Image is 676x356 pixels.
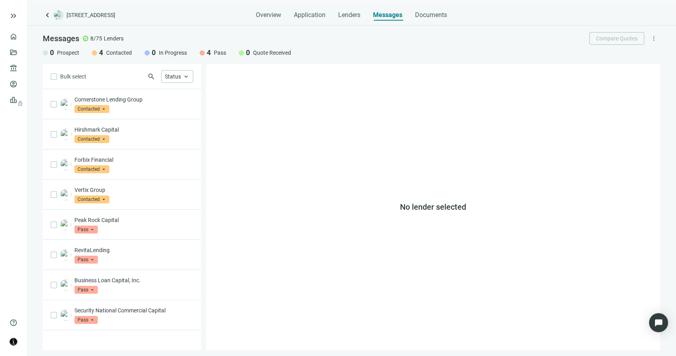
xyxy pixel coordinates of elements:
span: Pass [74,316,98,324]
button: more_vert [647,32,660,45]
span: Contacted [74,165,109,173]
span: Contacted [74,195,109,203]
span: Messages [373,11,402,19]
p: Forbix Financial [74,156,193,164]
span: Contacted [106,49,132,57]
p: Business Loan Capital, Inc. [74,276,193,284]
span: Overview [256,11,281,19]
img: 173269ca-aa5b-4820-8a58-4167664feebd [60,219,71,230]
span: keyboard_arrow_up [183,73,190,80]
span: 0 [50,48,54,57]
span: Pass [74,256,98,264]
a: keyboard_arrow_left [43,10,52,20]
img: f3f17009-5499-4fdb-ae24-b4f85919d8eb [60,99,71,110]
p: Cornerstone Lending Group [74,96,193,103]
span: Bulk select [60,72,86,81]
img: 330d7391-f7c9-4858-b12d-0f417d786ef9 [60,249,71,260]
span: Messages [43,34,79,43]
p: Security National Commercial Capital [74,306,193,314]
span: 4 [99,48,103,57]
span: check_circle [82,35,89,42]
span: Quote Received [253,49,291,57]
span: more_vert [650,35,657,42]
span: Contacted [74,135,109,143]
span: 0 [152,48,156,57]
span: Pass [74,226,98,234]
p: Hirshmark Capital [74,126,193,134]
span: Prospect [57,49,79,57]
img: 38e78896-1ed2-4583-a6ad-36e69c7ca9c2 [60,310,71,321]
p: Vertix Group [74,186,193,194]
span: [STREET_ADDRESS] [67,11,115,19]
span: Pass [74,286,98,294]
span: Lenders [104,34,124,42]
span: Application [294,11,326,19]
span: In Progress [159,49,187,57]
span: help [10,319,17,327]
div: No lender selected [206,64,660,350]
button: Compare Quotes [589,32,644,45]
p: RevitaLending [74,246,193,254]
img: avatar [10,338,17,345]
img: 602d73df-3d56-49fd-a18a-1a84161818e8 [60,189,71,200]
img: deal-logo [54,10,63,20]
div: Open Intercom Messenger [649,313,668,332]
img: 9c74dd18-5a3a-48e1-bbf5-cac8b8b48b2c [60,159,71,170]
span: Lenders [338,11,360,19]
span: 8/75 [90,34,102,42]
img: 41617ef4-b680-4ced-9fac-ff1adc5dfa1e [60,279,71,291]
span: Documents [415,11,447,19]
span: Pass [214,49,226,57]
span: 4 [207,48,211,57]
img: f7376bd6-e60a-4bd7-9600-3b7602b9394d [60,129,71,140]
button: keyboard_double_arrow_right [9,11,18,21]
span: search [147,73,155,80]
span: Status [165,73,181,80]
p: Peak Rock Capital [74,216,193,224]
span: Contacted [74,105,109,113]
span: 0 [246,48,250,57]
